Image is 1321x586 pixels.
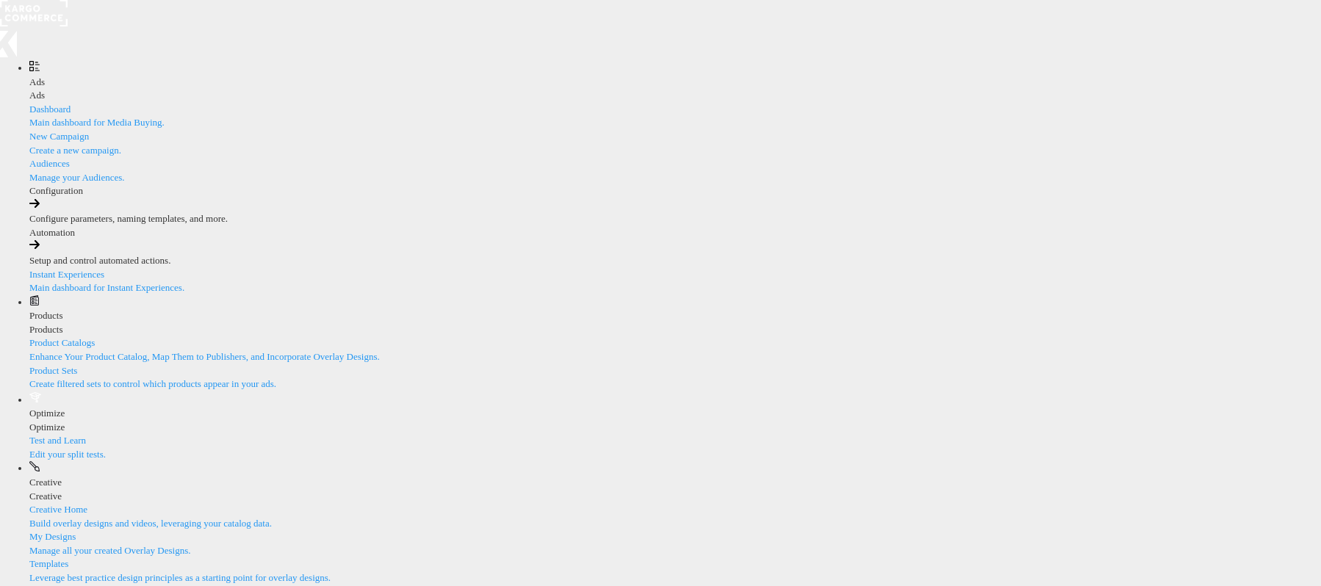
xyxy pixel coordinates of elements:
[29,421,1321,435] div: Optimize
[29,364,1321,378] div: Product Sets
[29,336,1321,350] div: Product Catalogs
[29,268,1321,282] div: Instant Experiences
[29,268,1321,295] a: Instant ExperiencesMain dashboard for Instant Experiences.
[29,434,213,461] a: Test and LearnEdit your split tests.
[29,254,1321,268] div: Setup and control automated actions.
[29,157,1321,171] div: Audiences
[29,434,213,448] div: Test and Learn
[29,364,1321,391] a: Product SetsCreate filtered sets to control which products appear in your ads.
[29,184,1321,198] div: Configuration
[29,310,63,321] span: Products
[29,89,1321,103] div: Ads
[29,281,1321,295] div: Main dashboard for Instant Experiences.
[29,144,1321,158] div: Create a new campaign.
[29,171,1321,185] div: Manage your Audiences.
[29,557,1321,571] div: Templates
[29,103,1321,130] a: DashboardMain dashboard for Media Buying.
[29,336,1321,363] a: Product CatalogsEnhance Your Product Catalog, Map Them to Publishers, and Incorporate Overlay Des...
[29,130,1321,144] div: New Campaign
[29,503,1321,530] a: Creative HomeBuild overlay designs and videos, leveraging your catalog data.
[29,116,1321,130] div: Main dashboard for Media Buying.
[29,323,1321,337] div: Products
[29,530,1321,557] a: My DesignsManage all your created Overlay Designs.
[29,226,1321,240] div: Automation
[29,212,1321,226] div: Configure parameters, naming templates, and more.
[29,377,1321,391] div: Create filtered sets to control which products appear in your ads.
[29,130,1321,157] a: New CampaignCreate a new campaign.
[29,408,65,419] span: Optimize
[29,448,213,462] div: Edit your split tests.
[29,557,1321,585] a: TemplatesLeverage best practice design principles as a starting point for overlay designs.
[29,571,1321,585] div: Leverage best practice design principles as a starting point for overlay designs.
[29,544,1321,558] div: Manage all your created Overlay Designs.
[29,530,1321,544] div: My Designs
[29,477,62,488] span: Creative
[29,350,1321,364] div: Enhance Your Product Catalog, Map Them to Publishers, and Incorporate Overlay Designs.
[29,103,1321,117] div: Dashboard
[29,517,1321,531] div: Build overlay designs and videos, leveraging your catalog data.
[29,503,1321,517] div: Creative Home
[29,490,1321,504] div: Creative
[29,76,45,87] span: Ads
[29,157,1321,184] a: AudiencesManage your Audiences.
